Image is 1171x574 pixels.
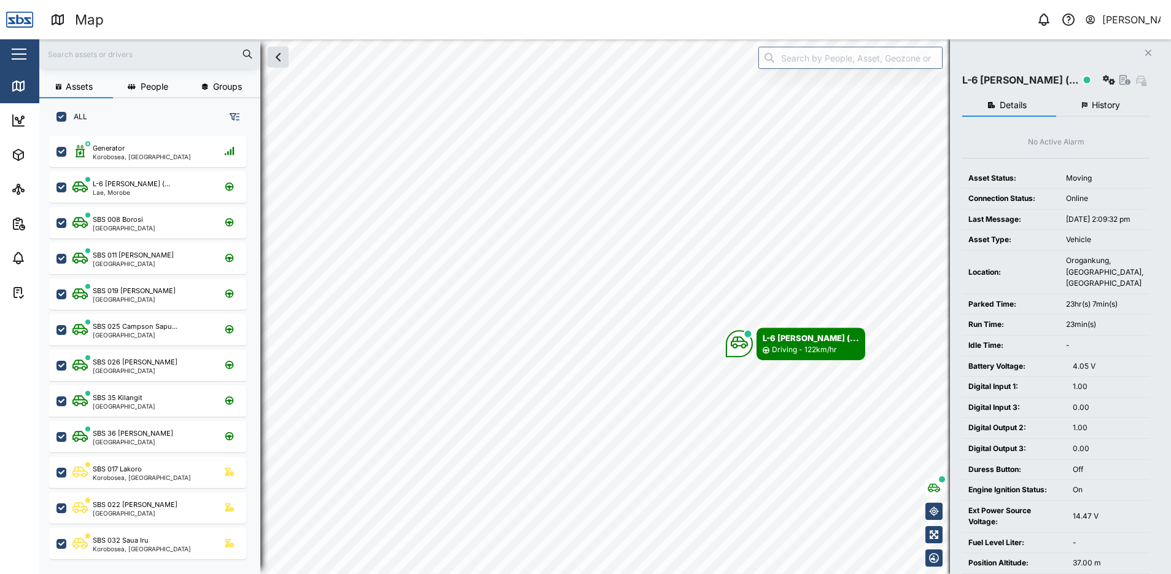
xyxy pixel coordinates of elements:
div: [GEOGRAPHIC_DATA] [93,510,177,516]
div: Korobosea, [GEOGRAPHIC_DATA] [93,474,191,481]
div: L-6 [PERSON_NAME] (... [93,179,170,189]
div: 1.00 [1073,381,1143,393]
div: Driving - 122km/hr [772,344,837,356]
div: Last Message: [968,214,1054,226]
div: Assets [32,148,70,162]
div: Dashboard [32,114,87,127]
label: ALL [66,112,87,122]
div: 37.00 m [1073,557,1143,569]
span: History [1092,101,1120,109]
div: Tasks [32,286,66,299]
div: Ext Power Source Voltage: [968,505,1060,528]
div: Run Time: [968,319,1054,331]
canvas: Map [39,39,1171,574]
div: SBS 019 [PERSON_NAME] [93,286,176,296]
div: SBS 35 Kilangit [93,393,142,403]
div: Alarms [32,251,70,265]
div: 0.00 [1073,443,1143,455]
div: Korobosea, [GEOGRAPHIC_DATA] [93,154,191,160]
div: SBS 008 Borosi [93,214,143,225]
div: [GEOGRAPHIC_DATA] [93,261,174,267]
div: SBS 026 [PERSON_NAME] [93,357,177,368]
div: Reports [32,217,74,230]
div: Duress Button: [968,464,1060,476]
span: Details [1000,101,1027,109]
div: Moving [1066,173,1143,184]
input: Search by People, Asset, Geozone or Place [758,47,943,69]
div: - [1073,537,1143,549]
div: 23min(s) [1066,319,1143,331]
div: Off [1073,464,1143,476]
div: 0.00 [1073,402,1143,414]
div: 14.47 V [1073,511,1143,522]
div: SBS 36 [PERSON_NAME] [93,428,173,439]
div: [DATE] 2:09:32 pm [1066,214,1143,226]
span: People [141,82,168,91]
div: Fuel Level Liter: [968,537,1060,549]
div: [GEOGRAPHIC_DATA] [93,296,176,302]
span: Assets [66,82,93,91]
div: Asset Type: [968,234,1054,246]
div: [GEOGRAPHIC_DATA] [93,225,155,231]
div: 1.00 [1073,422,1143,434]
div: Location: [968,267,1054,278]
div: Battery Voltage: [968,361,1060,372]
div: Vehicle [1066,234,1143,246]
div: Connection Status: [968,193,1054,205]
div: [GEOGRAPHIC_DATA] [93,403,155,409]
div: Engine Ignition Status: [968,484,1060,496]
div: L-6 [PERSON_NAME] (... [962,73,1078,88]
div: [GEOGRAPHIC_DATA] [93,439,173,445]
div: Position Altitude: [968,557,1060,569]
div: - [1066,340,1143,352]
div: 23hr(s) 7min(s) [1066,299,1143,310]
div: Map [75,9,104,31]
div: [GEOGRAPHIC_DATA] [93,332,177,338]
div: No Active Alarm [1028,136,1084,148]
div: SBS 022 [PERSON_NAME] [93,500,177,510]
div: L-6 [PERSON_NAME] (... [763,332,859,344]
div: SBS 011 [PERSON_NAME] [93,250,174,261]
input: Search assets or drivers [47,45,253,63]
div: Digital Output 3: [968,443,1060,455]
div: Digital Output 2: [968,422,1060,434]
div: Digital Input 1: [968,381,1060,393]
div: Lae, Morobe [93,189,170,195]
div: SBS 025 Campson Sapu... [93,321,177,332]
div: Parked Time: [968,299,1054,310]
div: Online [1066,193,1143,205]
div: On [1073,484,1143,496]
div: grid [49,132,260,564]
div: [PERSON_NAME] [1102,12,1161,28]
div: Generator [93,143,125,154]
div: Idle Time: [968,340,1054,352]
div: Sites [32,183,61,196]
div: [GEOGRAPHIC_DATA] [93,368,177,374]
span: Groups [213,82,242,91]
div: Korobosea, [GEOGRAPHIC_DATA] [93,546,191,552]
button: [PERSON_NAME] [1084,11,1161,28]
div: 4.05 V [1073,361,1143,372]
div: Asset Status: [968,173,1054,184]
div: Digital Input 3: [968,402,1060,414]
img: Main Logo [6,6,33,33]
div: SBS 032 Saua Iru [93,535,149,546]
div: SBS 017 Lakoro [93,464,142,474]
div: Map [32,79,60,93]
div: Orogankung, [GEOGRAPHIC_DATA], [GEOGRAPHIC_DATA] [1066,255,1143,289]
div: Map marker [726,328,865,360]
